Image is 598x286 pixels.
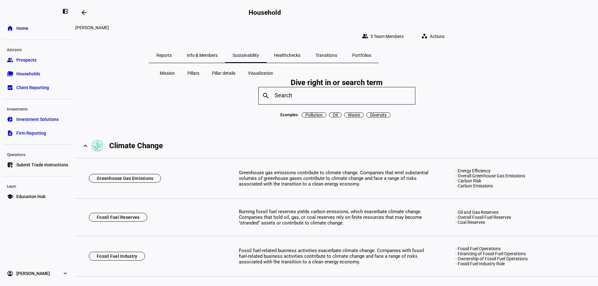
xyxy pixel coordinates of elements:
div: Learn [4,181,72,190]
span: Healthchecks [274,53,300,57]
span: Pollution [305,112,323,117]
button: Actions [416,30,452,43]
span: Transitions [315,53,337,57]
a: bid_landscapeClient Reporting [4,81,72,94]
a: descriptionFirm Reporting [4,127,72,139]
button: 5 Team Members [357,30,411,43]
mat-icon: arrow_backwards [80,9,88,16]
div: Climate Change [109,141,163,150]
span: 5 Team Members [370,30,404,43]
span: Oil [333,112,338,117]
eth-mat-symbol: group [7,57,13,63]
div: Fossil fuel-related business activities exacerbate climate change. Companies with fossil fuel-rel... [226,248,445,265]
button: Visualization [243,68,278,78]
span: Portfolios [352,53,371,57]
eth-mat-symbol: description [7,130,13,136]
a: homeHome [4,22,72,35]
mat-expansion-panel-header: Pillar iconClimate Change [75,134,598,158]
div: Coal Reserves [458,220,585,225]
h2: Dive right in or search term [291,78,383,87]
span: Prospects [16,57,36,63]
span: Submit Trade Instructions [16,162,68,168]
a: folder_copyHouseholds [4,67,72,80]
span: Sustainability [233,53,259,57]
mat-icon: search [258,92,273,100]
span: Examples [280,111,298,118]
span: Firm Reporting [16,130,46,136]
div: Financing of Fossil Fuel Operations [458,251,585,256]
div: Energy Efficiency [458,168,585,173]
span: Mission [160,70,175,76]
eth-mat-symbol: bid_landscape [7,84,13,91]
span: Pillars [187,70,199,76]
eth-mat-symbol: folder_copy [7,71,13,77]
div: Ownership of Fossil Fuel Operations [458,256,585,261]
button: Pillars [182,68,204,78]
mat-icon: group [362,33,368,39]
div: Oil and Gas Reserves [458,210,585,215]
span: Reports [156,53,172,57]
span: Visualization [248,70,273,76]
div: Operations [4,150,72,159]
span: Education Hub [16,193,46,200]
span: Investment Solutions [16,116,59,122]
eth-mat-symbol: list_alt_add [7,162,13,168]
img: Pillar icon [92,140,103,151]
div: Burning fossil fuel reserves yields carbon emissions, which exacerbate climate change. Companies ... [226,209,445,226]
span: Info & Members [187,53,218,57]
span: Diversity [370,112,387,117]
div: Carbon Risk [458,178,585,183]
a: pie_chartInvestment Solutions [4,113,72,126]
input: Search [275,92,415,99]
div: Fossil Fuel Industry Role [458,261,585,266]
div: Advisors [4,45,72,54]
div: Greenhouse gas emissions contribute to climate change. Companies that emit substantial volumes of... [226,170,445,187]
div: Overall Greenhouse Gas Emissions [458,173,585,178]
span: Actions [430,30,444,43]
button: Pillar details [207,68,240,78]
eth-mat-symbol: left_panel_close [62,8,68,14]
eth-mat-symbol: home [7,25,13,31]
div: Fossil Fuel Reserves [89,213,147,222]
div: Greenhouse Gas Emissions [89,174,161,183]
eth-mat-symbol: account_circle [7,270,13,277]
div: Fossil Fuel Operations [458,246,585,251]
div: Investments [4,104,72,113]
span: Home [16,25,28,31]
eth-mat-symbol: expand_more [62,270,68,277]
span: Client Reporting [16,84,49,91]
h2: Household [249,9,281,16]
span: [PERSON_NAME] [16,270,50,277]
div: Overall Fossil Fuel Reserves [458,215,585,220]
eth-mat-symbol: pie_chart [7,116,13,122]
span: Households [16,71,40,77]
a: groupProspects [4,54,72,66]
button: Mission [155,68,180,78]
mat-chip-listbox: Search tags [283,111,391,119]
eth-quick-actions: Actions [411,30,452,43]
eth-mat-symbol: school [7,193,13,200]
div: Fossil Fuel Industry [89,252,145,261]
div: Gretchen V Garth Ttee [75,25,452,30]
span: Waste [348,112,360,117]
mat-icon: workspaces [421,33,428,39]
span: Pillar details [212,70,235,76]
div: Carbon Emissions [458,183,585,188]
